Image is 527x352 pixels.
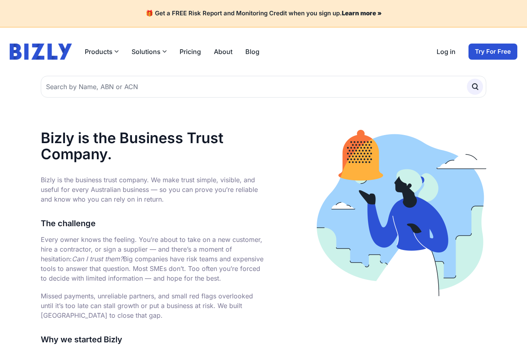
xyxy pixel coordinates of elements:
p: Bizly is the business trust company. We make trust simple, visible, and useful for every Australi... [41,175,263,204]
a: About [214,47,232,56]
h3: The challenge [41,217,263,230]
a: Learn more » [342,9,382,17]
p: Missed payments, unreliable partners, and small red flags overlooked until it’s too late can stal... [41,291,263,320]
a: Try For Free [468,44,517,60]
input: Search by Name, ABN or ACN [41,76,486,98]
h4: 🎁 Get a FREE Risk Report and Monitoring Credit when you sign up. [10,10,517,17]
a: Pricing [180,47,201,56]
h3: Why we started Bizly [41,333,263,346]
h1: Bizly is the Business Trust Company. [41,130,263,162]
button: Products [85,47,119,56]
a: Blog [245,47,259,56]
em: Can I trust them? [72,255,123,263]
button: Solutions [132,47,167,56]
a: Log in [437,47,456,56]
p: Every owner knows the feeling. You’re about to take on a new customer, hire a contractor, or sign... [41,235,263,283]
